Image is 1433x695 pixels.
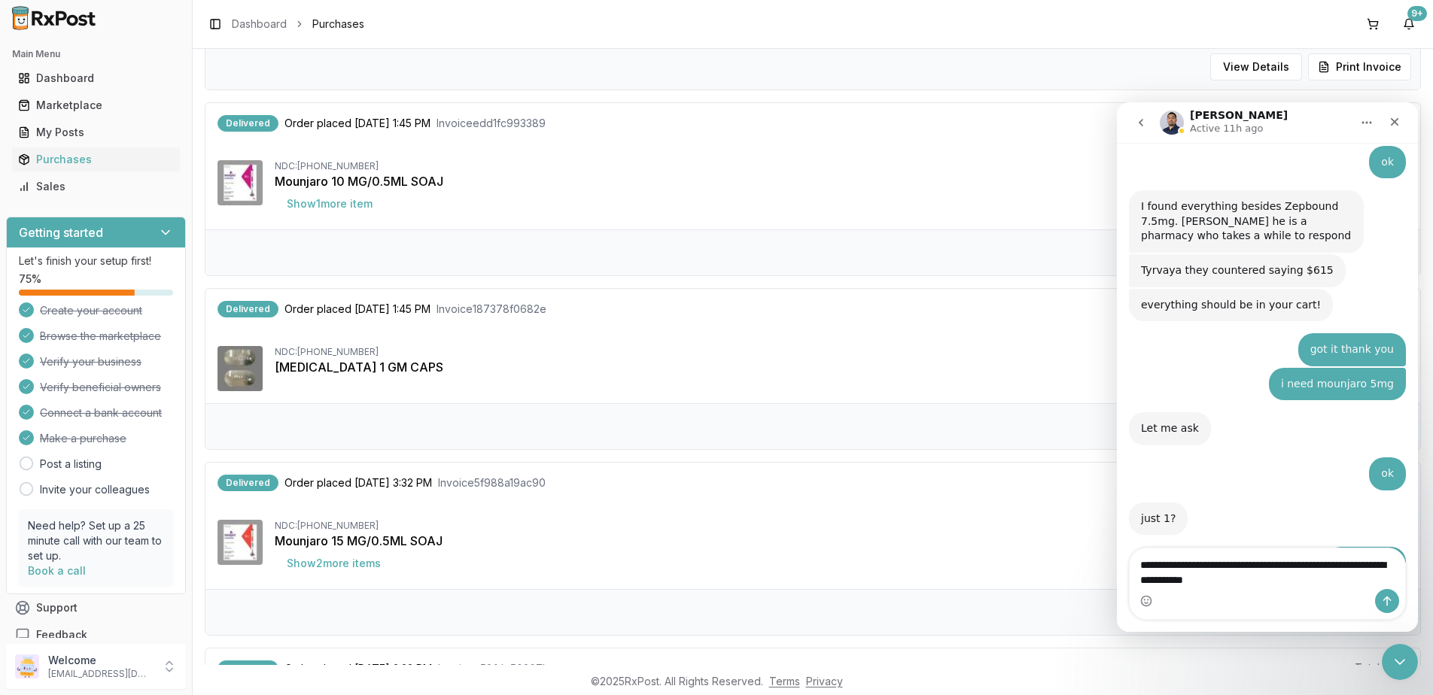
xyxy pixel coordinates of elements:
div: Delivered [218,301,278,317]
span: Invoice edd1fc993389 [437,116,546,131]
iframe: Intercom live chat [1117,102,1418,632]
div: Delivered [218,475,278,491]
div: Marketplace [18,98,174,113]
div: 9+ [1407,6,1427,21]
p: Welcome [48,653,153,668]
a: Marketplace [12,92,180,119]
a: My Posts [12,119,180,146]
button: Feedback [6,621,186,648]
button: Dashboard [6,66,186,90]
nav: breadcrumb [232,17,364,32]
span: Browse the marketplace [40,329,161,344]
button: Show1more item [275,190,385,217]
div: Purchases [18,152,174,167]
span: Order placed [DATE] 3:32 PM [284,475,432,490]
span: Purchases [312,17,364,32]
div: Dashboard [18,71,174,86]
div: Mounjaro 15 MG/0.5ML SOAJ [275,532,1408,550]
p: [EMAIL_ADDRESS][DOMAIN_NAME] [48,668,153,680]
img: Mounjaro 10 MG/0.5ML SOAJ [218,160,263,205]
button: Print Invoice [1308,53,1411,80]
span: Order placed [DATE] 1:45 PM [284,302,431,317]
iframe: Intercom live chat [1382,644,1418,680]
img: RxPost Logo [6,6,102,30]
div: NDC: [PHONE_NUMBER] [275,520,1408,532]
span: Feedback [36,627,87,642]
img: Vascepa 1 GM CAPS [218,346,263,391]
a: Sales [12,173,180,200]
span: Create your account [40,303,142,318]
button: 9+ [1397,12,1421,36]
h2: Main Menu [12,48,180,60]
button: Marketplace [6,93,186,117]
button: Show2more items [275,550,393,577]
button: Sales [6,175,186,199]
span: Connect a bank account [40,405,162,420]
a: Post a listing [40,457,102,472]
button: View Details [1210,53,1302,80]
span: Verify beneficial owners [40,380,161,395]
img: Mounjaro 15 MG/0.5ML SOAJ [218,520,263,565]
div: My Posts [18,125,174,140]
span: Invoice a58fde50267b [438,661,549,676]
span: Verify your business [40,354,141,369]
div: Sales [18,179,174,194]
a: Purchases [12,146,180,173]
div: Mounjaro 10 MG/0.5ML SOAJ [275,172,1408,190]
button: Purchases [6,147,186,171]
div: Delivered [218,660,278,677]
a: Invite your colleagues [40,482,150,497]
span: Make a purchase [40,431,126,446]
span: Invoice 5f988a19ac90 [438,475,546,490]
a: Dashboard [12,65,180,92]
div: NDC: [PHONE_NUMBER] [275,160,1408,172]
div: NDC: [PHONE_NUMBER] [275,346,1408,358]
button: My Posts [6,120,186,144]
span: Invoice 187378f0682e [437,302,546,317]
a: Book a call [28,564,86,577]
button: Support [6,594,186,621]
p: Need help? Set up a 25 minute call with our team to set up. [28,518,164,563]
span: Order placed [DATE] 1:45 PM [284,116,431,131]
span: 75 % [19,272,41,287]
img: User avatar [15,654,39,678]
p: Let's finish your setup first! [19,253,173,269]
div: Total price [1355,660,1408,675]
span: Order placed [DATE] 3:32 PM [284,661,432,676]
div: Delivered [218,115,278,132]
a: Terms [769,675,800,687]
